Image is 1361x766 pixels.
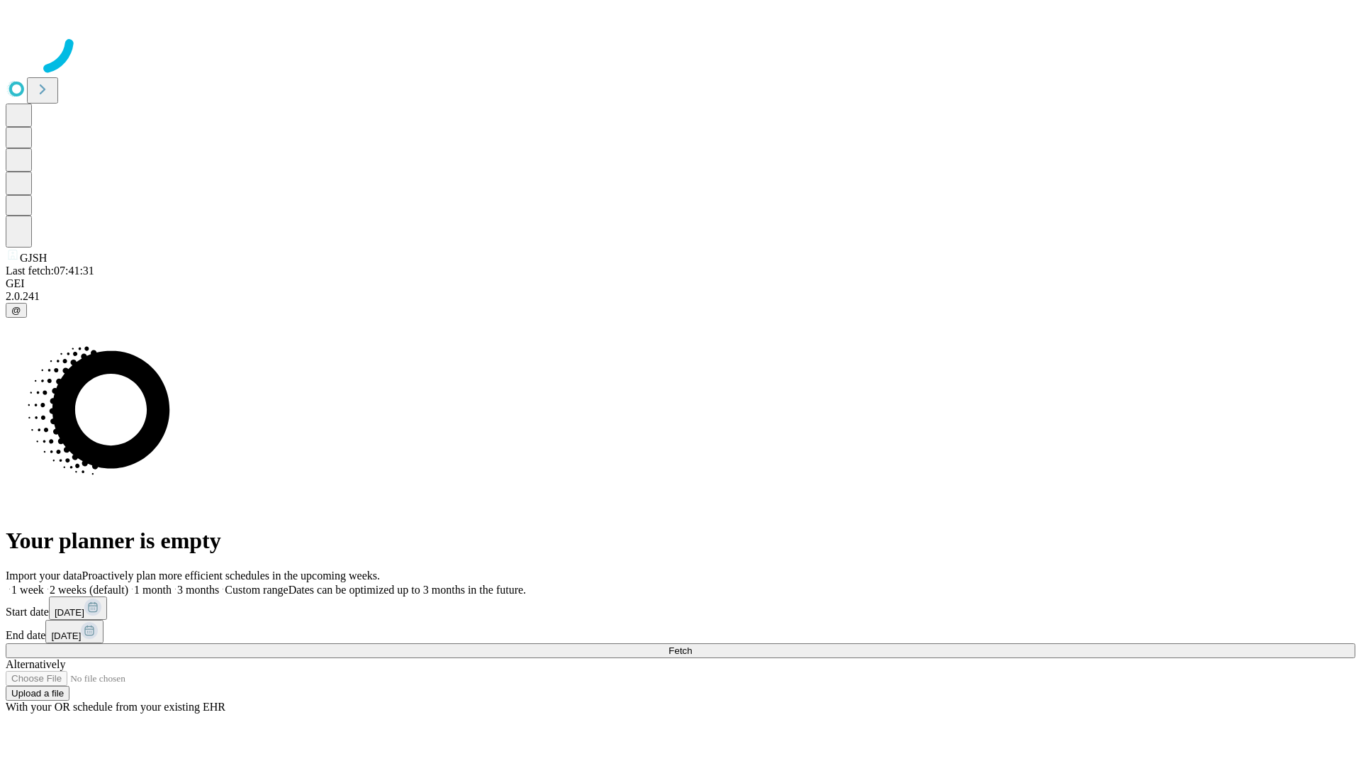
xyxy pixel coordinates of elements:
[177,584,219,596] span: 3 months
[45,620,103,643] button: [DATE]
[668,645,692,656] span: Fetch
[6,701,225,713] span: With your OR schedule from your existing EHR
[82,570,380,582] span: Proactively plan more efficient schedules in the upcoming weeks.
[6,596,1355,620] div: Start date
[6,643,1355,658] button: Fetch
[6,620,1355,643] div: End date
[20,252,47,264] span: GJSH
[6,686,69,701] button: Upload a file
[6,265,94,277] span: Last fetch: 07:41:31
[6,277,1355,290] div: GEI
[289,584,526,596] span: Dates can be optimized up to 3 months in the future.
[49,596,107,620] button: [DATE]
[11,305,21,316] span: @
[6,528,1355,554] h1: Your planner is empty
[6,290,1355,303] div: 2.0.241
[6,658,65,670] span: Alternatively
[6,303,27,318] button: @
[11,584,44,596] span: 1 week
[55,607,84,618] span: [DATE]
[134,584,172,596] span: 1 month
[50,584,128,596] span: 2 weeks (default)
[51,631,81,641] span: [DATE]
[225,584,288,596] span: Custom range
[6,570,82,582] span: Import your data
